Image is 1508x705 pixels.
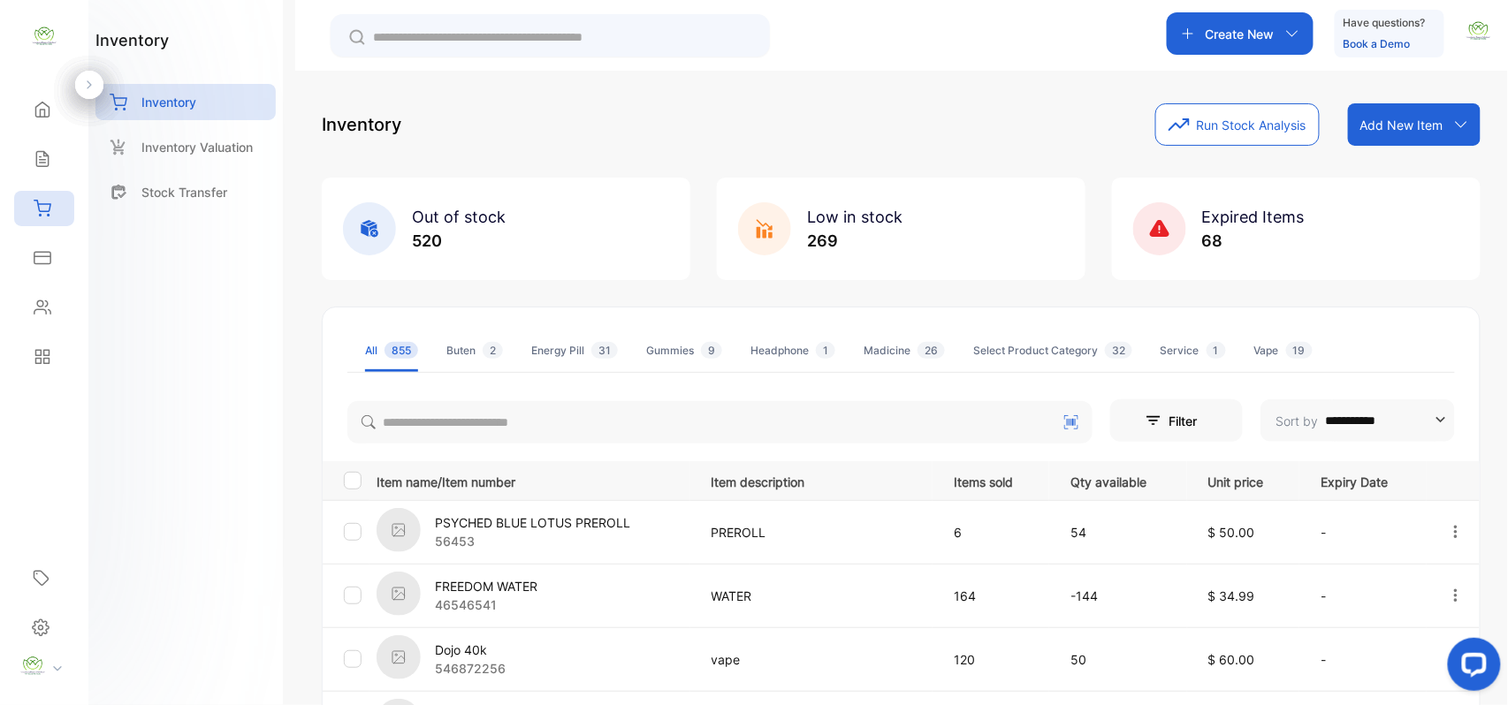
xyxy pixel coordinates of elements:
[1321,469,1411,491] p: Expiry Date
[1155,103,1320,146] button: Run Stock Analysis
[591,342,618,359] span: 31
[954,469,1034,491] p: Items sold
[435,513,630,532] p: PSYCHED BLUE LOTUS PREROLL
[1276,412,1319,430] p: Sort by
[1286,342,1313,359] span: 19
[750,343,835,359] div: Headphone
[385,342,418,359] span: 855
[377,572,421,616] img: item
[435,577,537,595] p: FREEDOM WATER
[412,229,506,253] p: 520
[1344,37,1411,50] a: Book a Demo
[1070,650,1172,669] p: 50
[712,650,918,669] p: vape
[954,650,1034,669] p: 120
[483,342,503,359] span: 2
[954,587,1034,605] p: 164
[435,659,506,678] p: 546872256
[1208,652,1255,667] span: $ 60.00
[646,343,722,359] div: Gummies
[322,111,401,138] p: Inventory
[973,343,1132,359] div: Select Product Category
[807,229,903,253] p: 269
[141,138,253,156] p: Inventory Valuation
[1466,12,1492,55] button: avatar
[1202,208,1305,226] span: Expired Items
[1202,229,1305,253] p: 68
[1344,14,1426,32] p: Have questions?
[141,93,196,111] p: Inventory
[531,343,618,359] div: Energy Pill
[19,653,46,679] img: profile
[1260,399,1455,442] button: Sort by
[954,523,1034,542] p: 6
[1360,116,1443,134] p: Add New Item
[95,28,169,52] h1: inventory
[918,342,945,359] span: 26
[1434,631,1508,705] iframe: LiveChat chat widget
[1321,523,1411,542] p: -
[435,641,506,659] p: Dojo 40k
[1208,525,1255,540] span: $ 50.00
[816,342,835,359] span: 1
[1167,12,1314,55] button: Create New
[95,174,276,210] a: Stock Transfer
[807,208,903,226] span: Low in stock
[1070,469,1172,491] p: Qty available
[1208,469,1284,491] p: Unit price
[712,523,918,542] p: PREROLL
[377,508,421,552] img: item
[701,342,722,359] span: 9
[1105,342,1132,359] span: 32
[95,129,276,165] a: Inventory Valuation
[1161,343,1226,359] div: Service
[377,469,689,491] p: Item name/Item number
[1208,588,1255,603] span: $ 34.99
[1321,650,1411,669] p: -
[1207,342,1226,359] span: 1
[712,587,918,605] p: WATER
[446,343,503,359] div: Buten
[435,532,630,550] p: 56453
[1254,343,1313,359] div: Vape
[712,469,918,491] p: Item description
[31,23,57,49] img: logo
[1206,25,1275,43] p: Create New
[141,183,227,201] p: Stock Transfer
[1070,523,1172,542] p: 54
[864,343,945,359] div: Madicine
[377,635,421,679] img: item
[1070,587,1172,605] p: -144
[1321,587,1411,605] p: -
[365,343,418,359] div: All
[1466,18,1492,44] img: avatar
[412,208,506,226] span: Out of stock
[435,595,537,614] p: 46546541
[95,84,276,120] a: Inventory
